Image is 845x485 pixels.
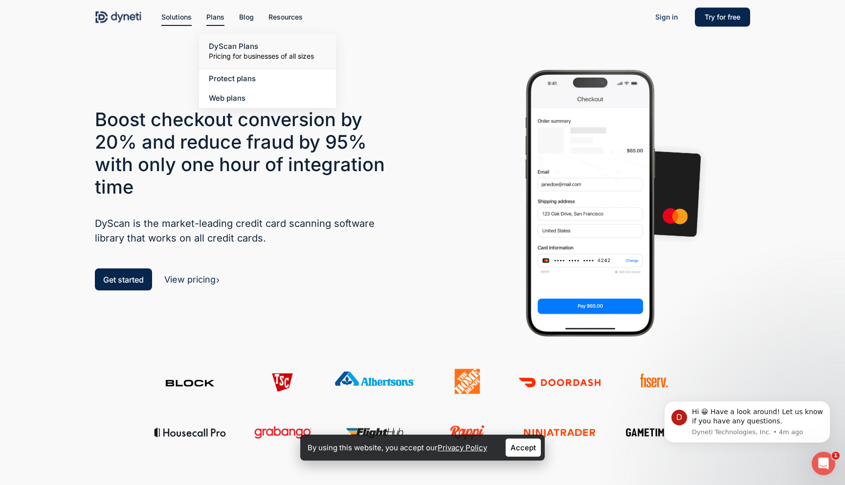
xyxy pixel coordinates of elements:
span: Blog [239,13,254,21]
small: Pricing for businesses of all sizes [209,51,326,61]
a: Resources [268,12,303,22]
p: By using this website, you accept our [308,441,487,454]
a: View pricing [164,274,220,285]
iframe: Intercom live chat [812,452,835,475]
h5: DyScan is the market-leading credit card scanning software library that works on all credit cards. [95,216,400,245]
a: Get started [95,268,152,291]
a: Blog [239,12,254,22]
span: Web plans [209,93,245,103]
a: Sign in [645,9,688,25]
span: Plans [206,13,224,21]
span: Try for free [705,13,740,21]
img: client [149,419,231,444]
img: client [611,369,693,394]
a: Plans [206,12,224,22]
span: DyScan Plans [209,42,258,51]
h3: Boost checkout conversion by 20% and reduce fraud by 95% with only one hour of integration time [95,108,400,198]
span: Get started [103,275,144,285]
iframe: Intercom notifications message [649,386,845,459]
span: Solutions [161,13,192,21]
a: Try for free [695,12,750,22]
a: Protect plans [199,69,336,88]
a: Accept [506,439,541,457]
span: Protect plans [209,74,256,83]
a: Solutions [161,12,192,22]
a: Privacy Policy [438,443,487,452]
img: Dyneti Technologies [95,10,142,24]
img: client [334,369,416,394]
img: client [426,419,509,444]
img: client [426,369,509,394]
img: client [611,419,693,444]
a: DyScan PlansPricing for businesses of all sizes [199,34,336,68]
img: client [518,419,601,444]
span: Sign in [655,13,678,21]
span: Resources [268,13,303,21]
img: client [334,419,416,444]
img: client [518,369,601,394]
a: Web plans [199,88,336,108]
img: client [241,369,324,394]
span: 1 [832,452,840,460]
img: client [149,369,231,394]
img: client [241,419,324,444]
